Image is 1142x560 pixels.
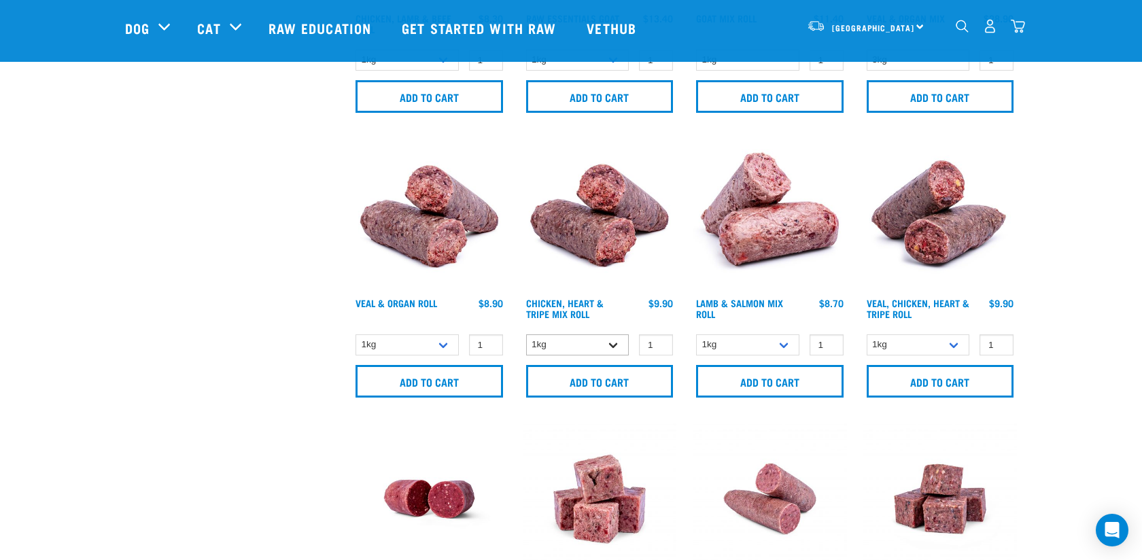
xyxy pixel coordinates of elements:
input: Add to cart [867,365,1014,398]
input: Add to cart [526,80,674,113]
input: Add to cart [696,80,844,113]
div: $8.70 [819,298,844,309]
input: Add to cart [526,365,674,398]
img: home-icon-1@2x.png [956,20,969,33]
a: Dog [125,18,150,38]
input: Add to cart [356,80,503,113]
input: 1 [639,334,673,355]
input: Add to cart [696,365,844,398]
img: Chicken Heart Tripe Roll 01 [523,137,677,292]
a: Lamb & Salmon Mix Roll [696,300,783,316]
input: 1 [469,334,503,355]
a: Chicken, Heart & Tripe Mix Roll [526,300,604,316]
a: Cat [197,18,220,38]
img: van-moving.png [807,20,825,32]
input: 1 [810,334,844,355]
img: Veal Organ Mix Roll 01 [352,137,506,292]
img: home-icon@2x.png [1011,19,1025,33]
a: Vethub [573,1,653,55]
div: $9.90 [648,298,673,309]
a: Veal & Organ Roll [356,300,437,305]
img: 1261 Lamb Salmon Roll 01 [693,137,847,292]
span: [GEOGRAPHIC_DATA] [832,25,914,30]
input: 1 [980,334,1014,355]
a: Veal, Chicken, Heart & Tripe Roll [867,300,969,316]
input: Add to cart [356,365,503,398]
img: 1263 Chicken Organ Roll 02 [863,137,1018,292]
div: $8.90 [479,298,503,309]
a: Get started with Raw [388,1,573,55]
input: Add to cart [867,80,1014,113]
a: Raw Education [255,1,388,55]
div: Open Intercom Messenger [1096,514,1128,546]
div: $9.90 [989,298,1014,309]
img: user.png [983,19,997,33]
